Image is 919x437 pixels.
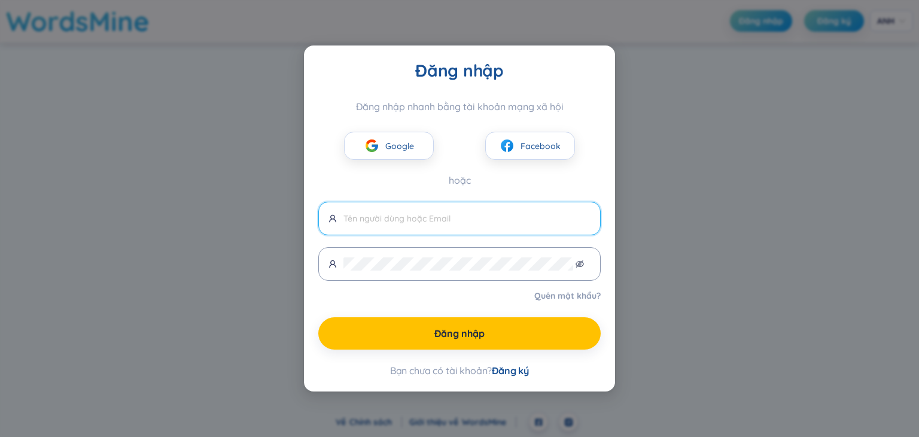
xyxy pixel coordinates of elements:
font: hoặc [449,174,471,186]
font: Quên mật khẩu? [534,290,601,301]
button: facebookFacebook [485,132,575,160]
font: Đăng ký [492,365,529,377]
button: Đăng nhập [318,317,601,350]
img: facebook [500,138,515,153]
font: Đăng nhập [415,60,503,81]
font: Bạn chưa có tài khoản? [390,365,492,377]
img: Google [364,138,379,153]
button: GoogleGoogle [344,132,434,160]
a: Quên mật khẩu? [534,290,601,302]
span: người dùng [328,214,337,223]
span: người dùng [328,260,337,268]
input: Tên người dùng hoặc Email [343,212,591,225]
span: mắt không nhìn thấy được [576,260,584,268]
font: Đăng nhập [434,327,485,339]
font: Đăng nhập nhanh bằng tài khoản mạng xã hội [356,101,564,113]
font: Facebook [521,141,561,151]
font: Google [385,141,414,151]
